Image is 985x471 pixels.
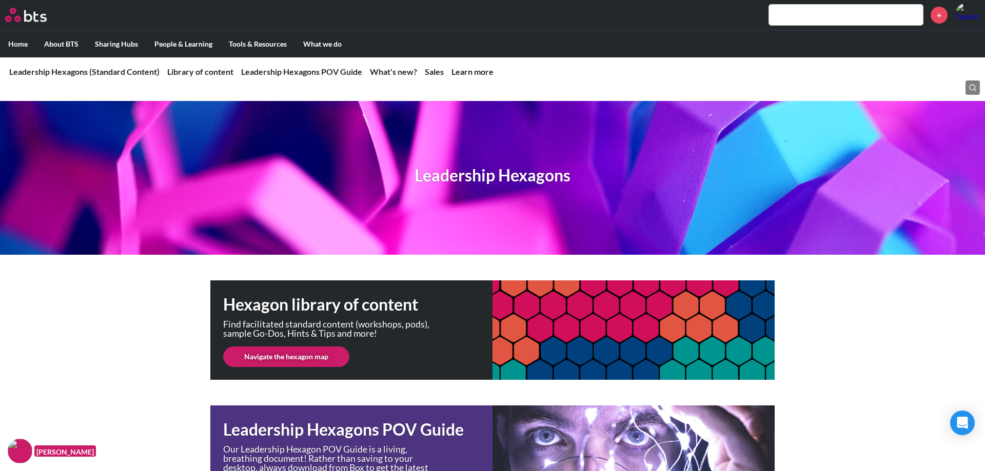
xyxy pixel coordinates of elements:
label: Tools & Resources [221,31,295,57]
h1: Hexagon library of content [223,293,493,316]
a: Library of content [167,67,233,76]
img: Yannick Kunz [955,3,980,27]
a: Profile [955,3,980,27]
p: Find facilitated standard content (workshops, pods), sample Go-Dos, Hints & Tips and more! [223,320,439,338]
a: What's new? [370,67,417,76]
label: People & Learning [146,31,221,57]
a: Go home [5,8,66,22]
div: Open Intercom Messenger [950,411,975,435]
a: Sales [425,67,444,76]
a: Learn more [451,67,494,76]
label: About BTS [36,31,87,57]
label: Sharing Hubs [87,31,146,57]
h1: Leadership Hexagons POV Guide [223,418,493,441]
a: Leadership Hexagons POV Guide [241,67,362,76]
img: BTS Logo [5,8,47,22]
label: What we do [295,31,350,57]
a: Navigate the hexagon map [223,346,349,367]
img: F [8,439,32,463]
h1: Leadership Hexagons [415,164,570,187]
a: Leadership Hexagons (Standard Content) [9,67,160,76]
a: + [931,7,948,24]
figcaption: [PERSON_NAME] [34,445,96,457]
